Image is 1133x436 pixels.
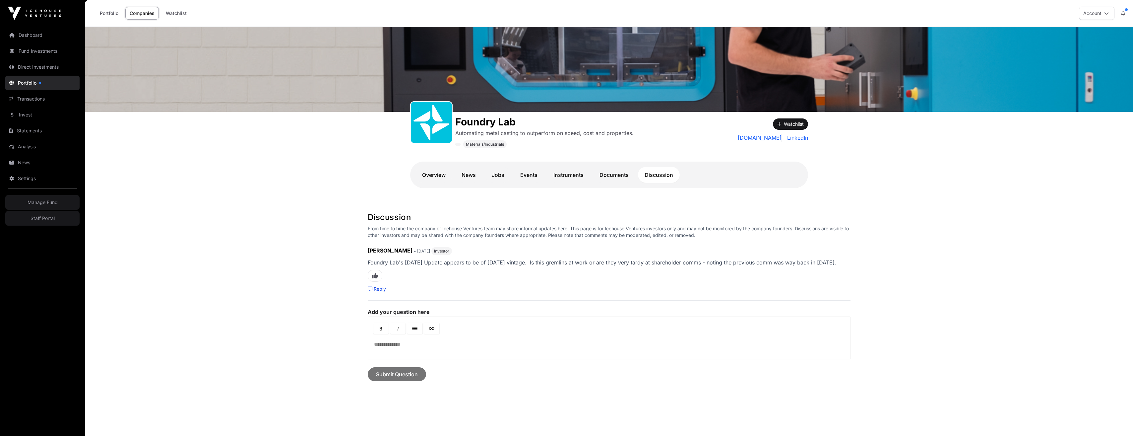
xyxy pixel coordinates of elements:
[413,105,449,140] img: Factor-favicon.svg
[455,129,634,137] p: Automating metal casting to outperform on speed, cost and properties.
[5,44,80,58] a: Fund Investments
[5,108,80,122] a: Invest
[415,167,803,183] nav: Tabs
[773,118,808,130] button: Watchlist
[638,167,680,183] a: Discussion
[8,7,61,20] img: Icehouse Ventures Logo
[1100,404,1133,436] iframe: Chat Widget
[390,323,406,334] a: Italic
[368,258,850,267] p: Foundry Lab's [DATE] Update appears to be of [DATE] vintage. Is this gremlins at work or are they...
[424,323,439,334] a: Link
[5,195,80,210] a: Manage Fund
[738,134,782,142] a: [DOMAIN_NAME]
[434,249,449,254] span: Investor
[368,309,850,315] label: Add your question here
[1079,7,1114,20] button: Account
[415,167,452,183] a: Overview
[368,247,412,254] span: [PERSON_NAME]
[485,167,511,183] a: Jobs
[368,225,850,239] p: From time to time the company or Icehouse Ventures team may share informal updates here. This pag...
[5,123,80,138] a: Statements
[547,167,590,183] a: Instruments
[5,171,80,186] a: Settings
[368,286,386,292] a: Reply
[5,60,80,74] a: Direct Investments
[368,270,382,282] span: Like this comment
[125,7,159,20] a: Companies
[514,167,544,183] a: Events
[785,134,808,142] a: LinkedIn
[5,155,80,170] a: News
[5,76,80,90] a: Portfolio
[5,92,80,106] a: Transactions
[466,142,504,147] span: Materials/Industrials
[407,323,422,334] a: Lists
[455,167,482,183] a: News
[85,27,1133,112] img: Foundry Lab
[5,211,80,226] a: Staff Portal
[414,249,430,254] span: • [DATE]
[593,167,635,183] a: Documents
[161,7,191,20] a: Watchlist
[368,212,850,223] h1: Discussion
[373,323,389,334] a: Bold
[455,116,634,128] h1: Foundry Lab
[5,28,80,42] a: Dashboard
[5,139,80,154] a: Analysis
[95,7,123,20] a: Portfolio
